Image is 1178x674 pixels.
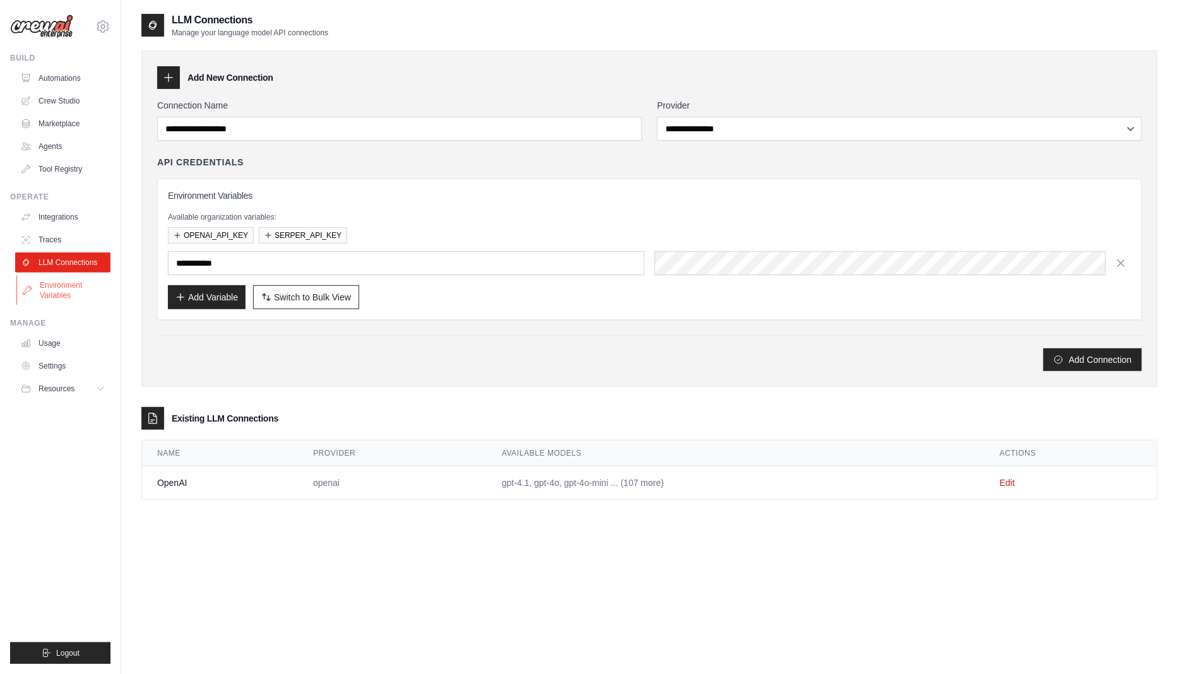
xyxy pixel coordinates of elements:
h3: Environment Variables [168,189,1131,202]
a: Tool Registry [15,159,110,179]
a: Usage [15,333,110,353]
th: Name [142,440,298,466]
div: Build [10,53,110,63]
span: Resources [39,384,74,394]
span: Logout [56,648,80,658]
button: Logout [10,642,110,664]
a: Marketplace [15,114,110,134]
a: LLM Connections [15,252,110,273]
p: Available organization variables: [168,212,1131,222]
h3: Add New Connection [187,71,273,84]
h3: Existing LLM Connections [172,412,278,425]
button: Add Connection [1044,348,1142,371]
td: OpenAI [142,466,298,500]
a: Edit [1000,478,1015,488]
th: Available Models [487,440,985,466]
label: Connection Name [157,99,642,112]
h4: API Credentials [157,156,244,168]
td: openai [298,466,487,500]
td: gpt-4.1, gpt-4o, gpt-4o-mini ... (107 more) [487,466,985,500]
button: Add Variable [168,285,246,309]
a: Crew Studio [15,91,110,111]
img: Logo [10,15,73,38]
th: Actions [985,440,1157,466]
a: Agents [15,136,110,157]
a: Integrations [15,207,110,227]
label: Provider [657,99,1142,112]
a: Automations [15,68,110,88]
a: Traces [15,230,110,250]
button: OPENAI_API_KEY [168,227,254,244]
div: Operate [10,192,110,202]
p: Manage your language model API connections [172,28,328,38]
th: Provider [298,440,487,466]
a: Settings [15,356,110,376]
button: SERPER_API_KEY [259,227,347,244]
button: Switch to Bulk View [253,285,359,309]
a: Environment Variables [16,275,112,305]
span: Switch to Bulk View [274,291,351,304]
h2: LLM Connections [172,13,328,28]
div: Manage [10,318,110,328]
button: Resources [15,379,110,399]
